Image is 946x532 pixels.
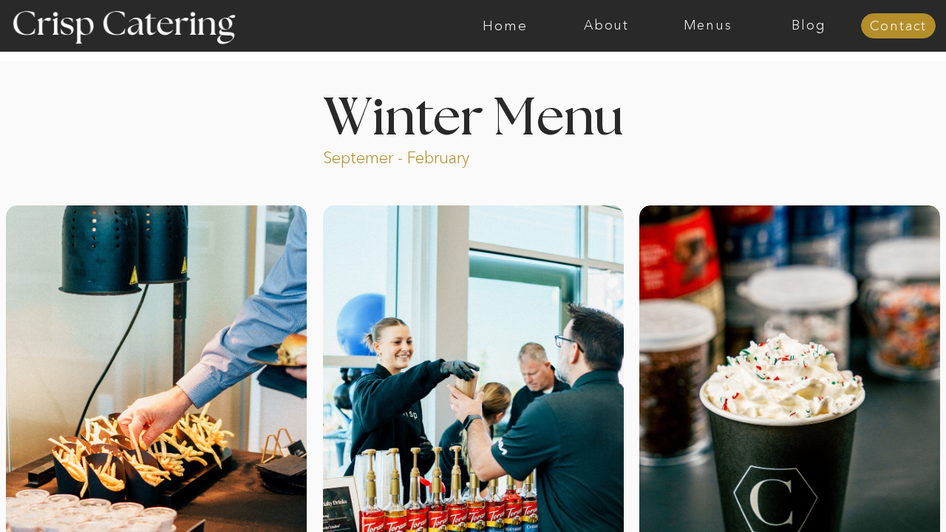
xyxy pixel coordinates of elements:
[556,18,657,33] a: About
[455,18,556,33] a: Home
[268,93,678,137] h1: Winter Menu
[323,147,526,164] p: Septemer - February
[758,18,860,33] a: Blog
[861,19,936,34] a: Contact
[657,18,758,33] a: Menus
